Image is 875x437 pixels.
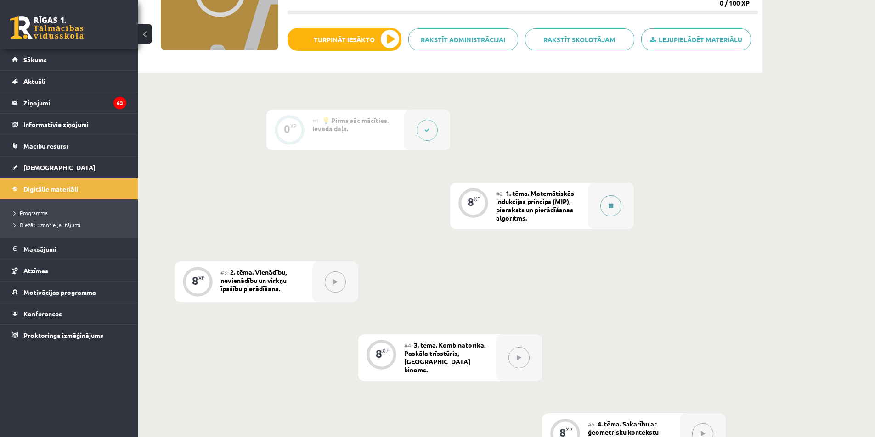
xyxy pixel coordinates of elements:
[14,209,48,216] span: Programma
[525,28,635,50] a: Rakstīt skolotājam
[23,331,103,339] span: Proktoringa izmēģinājums
[23,142,68,150] span: Mācību resursi
[220,269,227,276] span: #3
[12,178,126,199] a: Digitālie materiāli
[12,282,126,303] a: Motivācijas programma
[23,163,96,171] span: [DEMOGRAPHIC_DATA]
[382,348,389,353] div: XP
[113,97,126,109] i: 63
[192,277,198,285] div: 8
[10,16,84,39] a: Rīgas 1. Tālmācības vidusskola
[23,310,62,318] span: Konferences
[288,28,401,51] button: Turpināt iesākto
[14,209,129,217] a: Programma
[12,92,126,113] a: Ziņojumi63
[468,198,474,206] div: 8
[14,221,80,228] span: Biežāk uzdotie jautājumi
[12,71,126,92] a: Aktuāli
[376,349,382,358] div: 8
[12,49,126,70] a: Sākums
[559,428,566,437] div: 8
[12,303,126,324] a: Konferences
[220,268,287,293] span: 2. tēma. Vienādību, nevienādību un virkņu īpašību pierādīšana.
[312,116,389,133] span: 💡 Pirms sāc mācīties. Ievada daļa.
[496,189,574,222] span: 1. tēma. Matemātiskās indukcijas princips (MIP), pieraksts un pierādīšanas algoritms.
[284,125,290,133] div: 0
[290,123,297,128] div: XP
[14,221,129,229] a: Biežāk uzdotie jautājumi
[566,427,572,432] div: XP
[641,28,751,50] a: Lejupielādēt materiālu
[496,190,503,197] span: #2
[404,341,485,374] span: 3. tēma. Kombinatorika, Paskāla trīsstūris, [GEOGRAPHIC_DATA] binoms.
[23,238,126,260] legend: Maksājumi
[474,196,480,201] div: XP
[408,28,518,50] a: Rakstīt administrācijai
[12,238,126,260] a: Maksājumi
[12,157,126,178] a: [DEMOGRAPHIC_DATA]
[12,135,126,156] a: Mācību resursi
[12,114,126,135] a: Informatīvie ziņojumi
[12,260,126,281] a: Atzīmes
[23,185,78,193] span: Digitālie materiāli
[312,117,319,124] span: #1
[23,288,96,296] span: Motivācijas programma
[404,342,411,349] span: #4
[23,266,48,275] span: Atzīmes
[23,92,126,113] legend: Ziņojumi
[198,275,205,280] div: XP
[588,420,595,428] span: #5
[23,55,47,64] span: Sākums
[23,114,126,135] legend: Informatīvie ziņojumi
[23,77,45,85] span: Aktuāli
[12,325,126,346] a: Proktoringa izmēģinājums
